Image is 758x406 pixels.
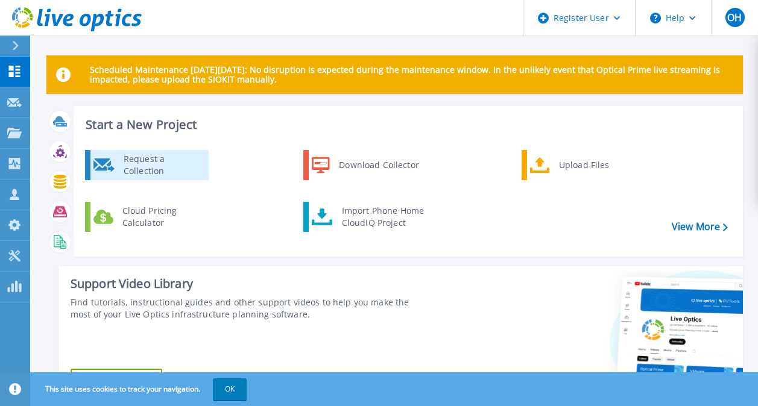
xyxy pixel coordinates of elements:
[116,205,206,229] div: Cloud Pricing Calculator
[522,150,645,180] a: Upload Files
[727,13,742,22] span: OH
[71,276,426,292] div: Support Video Library
[553,153,642,177] div: Upload Files
[33,378,247,400] span: This site uses cookies to track your navigation.
[303,150,427,180] a: Download Collector
[90,65,733,84] p: Scheduled Maintenance [DATE][DATE]: No disruption is expected during the maintenance window. In t...
[336,205,430,229] div: Import Phone Home CloudIQ Project
[85,150,209,180] a: Request a Collection
[118,153,206,177] div: Request a Collection
[85,202,209,232] a: Cloud Pricing Calculator
[213,378,247,400] button: OK
[86,118,727,131] h3: Start a New Project
[71,369,162,393] a: Explore Now!
[71,296,426,320] div: Find tutorials, instructional guides and other support videos to help you make the most of your L...
[672,221,728,233] a: View More
[333,153,424,177] div: Download Collector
